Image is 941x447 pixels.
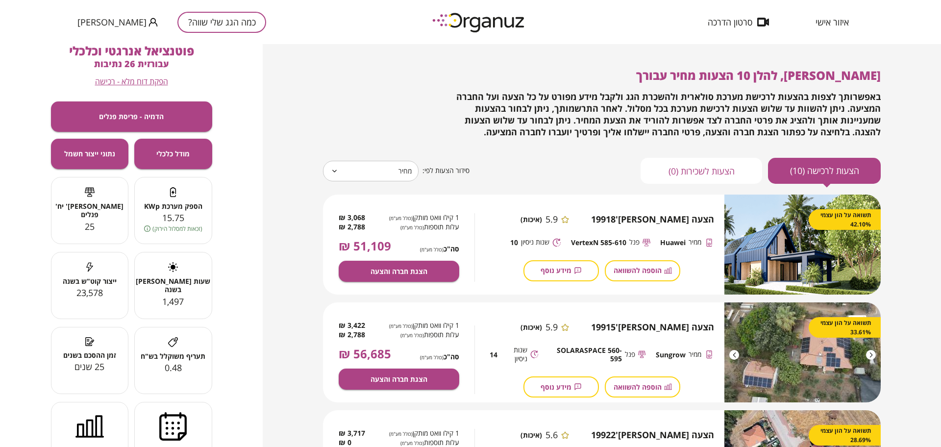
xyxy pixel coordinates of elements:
[381,330,459,340] span: עלות תוספות
[818,426,871,445] span: תשואה על הון עצמי 28.69%
[339,261,459,282] button: הצגת חברה והצעה
[85,221,95,232] span: 25
[629,238,640,247] span: פנל
[541,383,571,391] span: מידע נוסף
[165,362,182,373] span: 0.48
[520,323,542,331] span: (איכות)
[134,139,212,169] button: מודל כלכלי
[656,350,686,359] span: Sungrow
[660,238,686,247] span: Huawei
[689,238,701,247] span: ממיר
[420,245,459,253] span: סה"כ
[381,223,459,232] span: עלות תוספות
[135,352,212,360] span: תעריף משוקלל בש"ח
[724,195,881,295] img: image
[371,375,427,383] span: הצגת חברה והצעה
[400,332,424,339] span: (כולל מע"מ)
[381,429,459,438] span: 1 קילו וואט מותקן
[636,67,881,83] span: [PERSON_NAME], להלן 10 הצעות מחיר עבורך
[591,430,714,441] span: הצעה [PERSON_NAME]' 19922
[548,346,622,363] span: SOLARASPACE 560-595
[389,215,413,222] span: (כולל מע"מ)
[520,215,542,223] span: (איכות)
[520,431,542,439] span: (איכות)
[381,213,459,223] span: 1 קילו וואט מותקן
[490,350,497,359] span: 14
[420,352,459,361] span: סה"כ
[323,157,419,185] div: מחיר
[389,430,413,437] span: (כולל מע"מ)
[591,214,714,225] span: הצעה [PERSON_NAME]' 19918
[818,318,871,337] span: תשואה על הון עצמי 33.61%
[545,430,558,441] span: 5.6
[521,238,549,247] span: שנות ניסיון
[422,166,470,175] span: סידור הצעות לפי:
[420,246,444,253] span: (כולל מע"מ)
[162,296,184,307] span: 1,497
[51,351,128,359] span: זמן ההסכם בשנים
[605,260,680,281] button: הוספה להשוואה
[99,112,164,121] span: הדמיה - פריסת פנלים
[162,212,184,223] span: 15.75
[420,354,444,361] span: (כולל מע"מ)
[64,149,115,158] span: נתוני ייצור חשמל
[339,369,459,390] button: הצגת חברה והצעה
[51,202,128,219] span: [PERSON_NAME]' יח' פנלים
[816,17,849,27] span: איזור אישי
[801,17,864,27] button: איזור אישי
[76,287,103,298] span: 23,578
[456,91,881,138] span: באפשרותך לצפות בהצעות לרכישת מערכת סולארית ולהשכרת הגג ולקבל מידע מפורט על כל הצעה ועל החברה המצי...
[724,302,881,402] img: image
[689,350,701,359] span: ממיר
[545,322,558,333] span: 5.9
[339,213,365,223] span: 3,068 ₪
[523,260,599,281] button: מידע נוסף
[339,429,365,438] span: 3,717 ₪
[51,277,128,285] span: ייצור קוט"ש בשנה
[389,323,413,329] span: (כולל מע"מ)
[152,224,202,233] span: (זכאות למסלול הירוק)
[510,238,518,247] span: 10
[339,330,365,340] span: 2,788 ₪
[339,321,365,330] span: 3,422 ₪
[135,277,212,294] span: שעות [PERSON_NAME] בשנה
[135,202,212,210] span: הספק מערכת KWp
[500,346,527,364] span: שנות ניסיון
[545,214,558,225] span: 5.9
[94,58,169,70] span: עבור זית 26 נתיבות
[381,321,459,330] span: 1 קילו וואט מותקן
[339,239,391,253] span: 51,109 ₪
[51,101,212,132] button: הדמיה - פריסת פנלים
[641,158,762,184] button: הצעות לשכירות (0)
[605,376,680,397] button: הוספה להשוואה
[69,43,194,59] span: פוטנציאל אנרגטי וכלכלי
[571,238,626,247] span: VertexN 585-610
[693,17,784,27] button: סרטון הדרכה
[708,17,752,27] span: סרטון הדרכה
[541,266,571,274] span: מידע נוסף
[77,17,147,27] span: [PERSON_NAME]
[177,12,266,33] button: כמה הגג שלי שווה?
[74,361,104,372] span: 25 שנים
[400,224,424,231] span: (כולל מע"מ)
[614,266,662,274] span: הוספה להשוואה
[425,9,533,36] img: logo
[768,158,881,184] button: הצעות לרכישה (10)
[77,16,158,28] button: [PERSON_NAME]
[614,383,662,391] span: הוספה להשוואה
[371,267,427,275] span: הצגת חברה והצעה
[523,376,599,397] button: מידע נוסף
[339,223,365,232] span: 2,788 ₪
[51,139,129,169] button: נתוני ייצור חשמל
[818,210,871,229] span: תשואה על הון עצמי 42.10%
[400,440,424,447] span: (כולל מע"מ)
[591,322,714,333] span: הצעה [PERSON_NAME]' 19915
[339,347,391,361] span: 56,685 ₪
[95,77,168,86] button: הפקת דוח מלא - רכישה
[156,149,190,158] span: מודל כלכלי
[625,350,635,359] span: פנל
